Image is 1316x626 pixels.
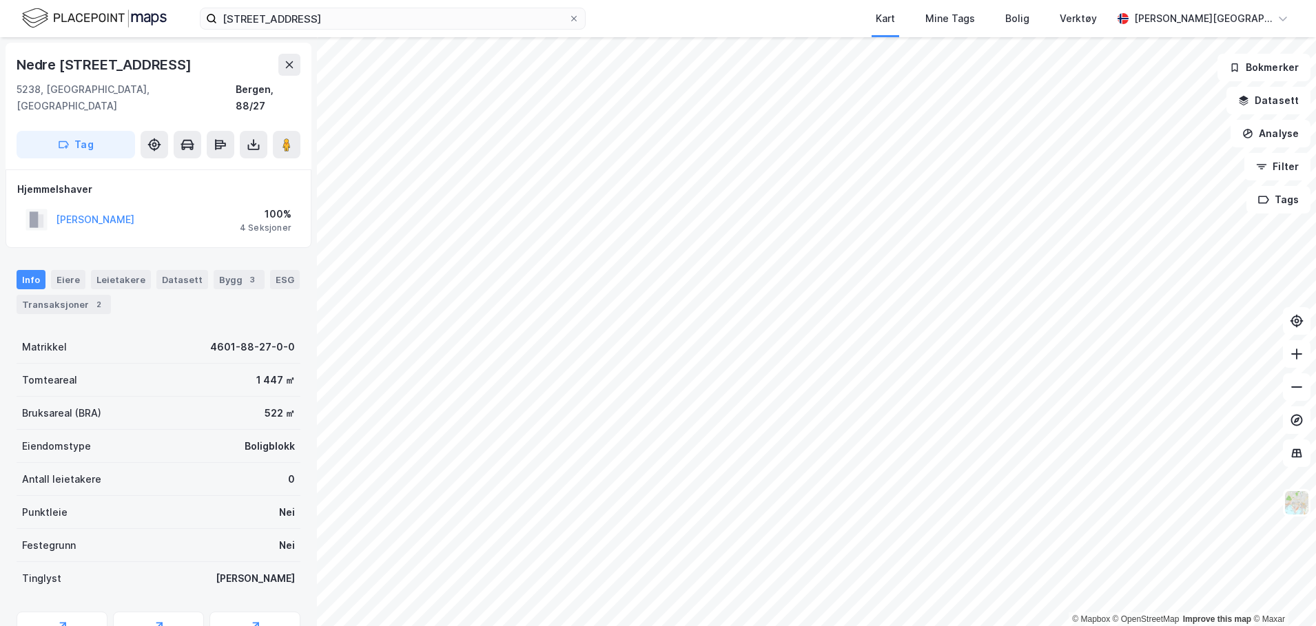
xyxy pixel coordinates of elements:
[217,8,568,29] input: Søk på adresse, matrikkel, gårdeiere, leietakere eller personer
[876,10,895,27] div: Kart
[22,438,91,455] div: Eiendomstype
[92,298,105,311] div: 2
[265,405,295,421] div: 522 ㎡
[1113,614,1180,624] a: OpenStreetMap
[17,54,194,76] div: Nedre [STREET_ADDRESS]
[17,295,111,314] div: Transaksjoner
[1060,10,1097,27] div: Verktøy
[1244,153,1310,180] button: Filter
[22,339,67,355] div: Matrikkel
[17,81,236,114] div: 5238, [GEOGRAPHIC_DATA], [GEOGRAPHIC_DATA]
[214,270,265,289] div: Bygg
[91,270,151,289] div: Leietakere
[156,270,208,289] div: Datasett
[17,181,300,198] div: Hjemmelshaver
[1246,186,1310,213] button: Tags
[240,222,291,233] div: 4 Seksjoner
[245,273,259,286] div: 3
[925,10,975,27] div: Mine Tags
[1217,54,1310,81] button: Bokmerker
[256,372,295,388] div: 1 447 ㎡
[22,6,167,30] img: logo.f888ab2527a4732fd821a326f86c7f29.svg
[216,570,295,587] div: [PERSON_NAME]
[51,270,85,289] div: Eiere
[270,270,300,289] div: ESG
[288,471,295,488] div: 0
[1226,87,1310,114] button: Datasett
[1247,560,1316,626] iframe: Chat Widget
[210,339,295,355] div: 4601-88-27-0-0
[236,81,300,114] div: Bergen, 88/27
[240,206,291,222] div: 100%
[22,471,101,488] div: Antall leietakere
[17,131,135,158] button: Tag
[1183,614,1251,624] a: Improve this map
[1072,614,1110,624] a: Mapbox
[22,405,101,421] div: Bruksareal (BRA)
[22,504,68,521] div: Punktleie
[245,438,295,455] div: Boligblokk
[1284,490,1310,516] img: Z
[22,570,61,587] div: Tinglyst
[279,537,295,554] div: Nei
[1134,10,1272,27] div: [PERSON_NAME][GEOGRAPHIC_DATA]
[17,270,45,289] div: Info
[1247,560,1316,626] div: Kontrollprogram for chat
[279,504,295,521] div: Nei
[1231,120,1310,147] button: Analyse
[22,537,76,554] div: Festegrunn
[1005,10,1029,27] div: Bolig
[22,372,77,388] div: Tomteareal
